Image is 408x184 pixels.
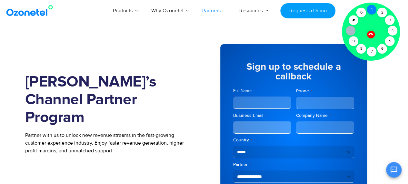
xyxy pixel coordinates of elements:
[233,88,291,94] label: Full Name
[377,8,387,17] div: 2
[280,3,335,18] a: Request a Demo
[377,44,387,54] div: 6
[356,44,366,54] div: 8
[349,36,358,46] div: 9
[349,15,358,25] div: #
[233,112,291,119] label: Business Email
[388,26,397,36] div: 4
[25,73,194,127] h1: [PERSON_NAME]’s Channel Partner Program
[296,112,354,119] label: Company Name
[296,88,354,94] label: Phone
[233,161,354,168] label: Partner
[385,15,395,25] div: 3
[356,8,366,17] div: 0
[385,36,395,46] div: 5
[25,131,194,155] p: Partner with us to unlock new revenue streams in the fast-growing customer experience industry. E...
[233,62,354,81] h5: Sign up to schedule a callback
[367,5,376,15] div: 1
[233,137,354,143] label: Country
[367,47,376,56] div: 7
[386,162,402,178] button: Open chat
